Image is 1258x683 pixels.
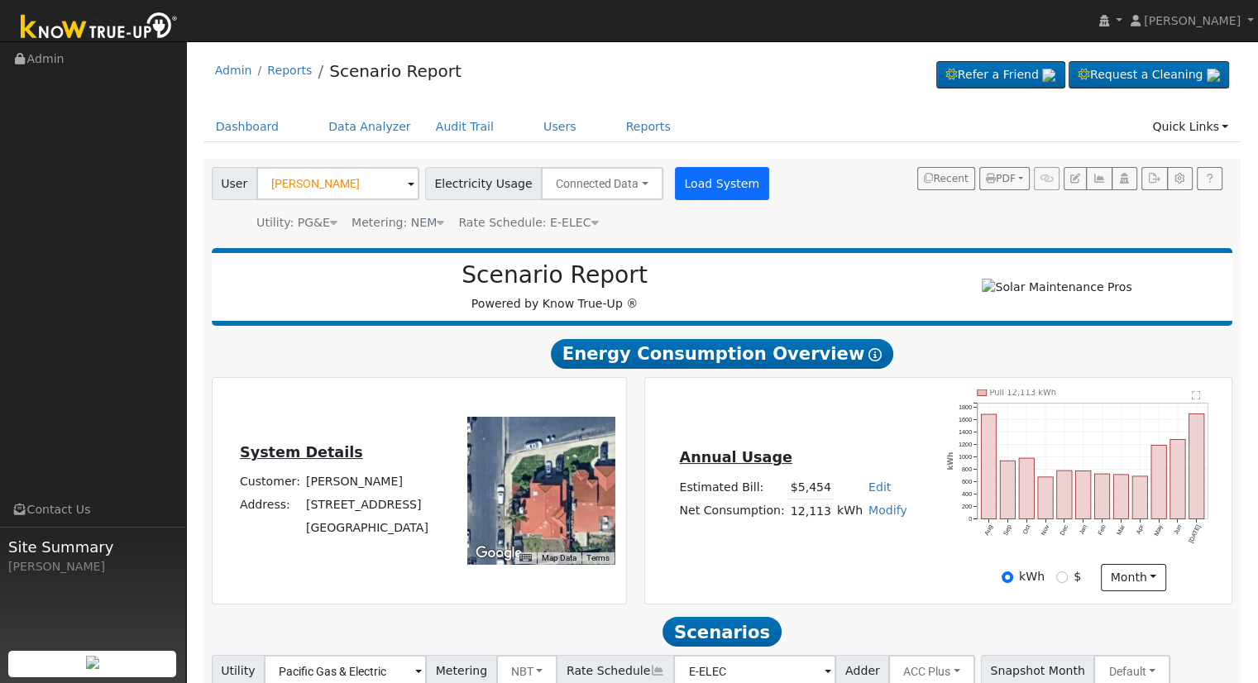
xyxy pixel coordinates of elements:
rect: onclick="" [1000,461,1015,518]
text: 0 [969,515,972,523]
a: Help Link [1197,167,1222,190]
rect: onclick="" [1076,470,1091,518]
text: 600 [962,478,972,485]
text: Apr [1135,523,1146,536]
img: retrieve [1042,69,1055,82]
text: kWh [947,452,955,470]
rect: onclick="" [981,414,996,519]
a: Admin [215,64,252,77]
a: Data Analyzer [316,112,423,142]
text: 800 [962,466,972,473]
a: Refer a Friend [936,61,1065,89]
text: May [1153,523,1165,537]
text: 1200 [959,441,972,448]
div: Metering: NEM [352,214,444,232]
text: 1600 [959,416,972,423]
a: Edit [868,480,891,494]
a: Modify [868,504,907,517]
span: Alias: HE1 [458,216,598,229]
text:  [1192,390,1201,400]
button: Recent [917,167,975,190]
a: Reports [614,112,683,142]
text: Aug [983,523,994,537]
td: [STREET_ADDRESS] [303,494,431,517]
a: Dashboard [203,112,292,142]
text: Mar [1115,523,1126,537]
text: Jan [1078,523,1088,536]
td: Estimated Bill: [677,475,787,499]
span: Electricity Usage [425,167,542,200]
td: Customer: [237,470,303,494]
button: Load System [675,167,769,200]
text: Oct [1021,523,1032,535]
span: PDF [986,173,1016,184]
text: Pull 12,113 kWh [990,388,1057,397]
div: Powered by Know True-Up ® [220,261,890,313]
text: 1800 [959,404,972,411]
text: Nov [1040,523,1051,537]
img: Google [471,542,526,564]
img: retrieve [86,656,99,669]
rect: onclick="" [1095,474,1110,518]
button: month [1101,564,1166,592]
i: Show Help [868,348,882,361]
img: Know True-Up [12,9,186,46]
text: [DATE] [1187,523,1202,544]
td: [PERSON_NAME] [303,470,431,494]
td: [GEOGRAPHIC_DATA] [303,517,431,540]
rect: onclick="" [1038,477,1053,519]
span: User [212,167,257,200]
rect: onclick="" [1113,475,1128,519]
text: 200 [962,503,972,510]
input: Select a User [256,167,419,200]
button: Settings [1167,167,1193,190]
u: Annual Usage [679,449,792,466]
a: Users [531,112,589,142]
span: Site Summary [8,536,177,558]
rect: onclick="" [1019,458,1034,519]
rect: onclick="" [1170,439,1185,518]
text: 400 [962,490,972,498]
input: kWh [1002,571,1013,583]
rect: onclick="" [1132,476,1147,519]
div: Utility: PG&E [256,214,337,232]
td: Net Consumption: [677,499,787,523]
text: Feb [1097,523,1107,536]
rect: onclick="" [1189,413,1204,518]
img: Solar Maintenance Pros [982,279,1131,296]
a: Audit Trail [423,112,506,142]
text: Jun [1172,523,1183,536]
u: System Details [240,444,363,461]
text: Dec [1059,523,1070,537]
button: Edit User [1064,167,1087,190]
a: Terms (opens in new tab) [586,553,610,562]
td: kWh [834,499,865,523]
a: Open this area in Google Maps (opens a new window) [471,542,526,564]
button: Keyboard shortcuts [519,552,531,564]
span: [PERSON_NAME] [1144,14,1241,27]
a: Scenario Report [329,61,462,81]
a: Reports [267,64,312,77]
a: Request a Cleaning [1069,61,1229,89]
button: Login As [1112,167,1137,190]
rect: onclick="" [1057,470,1072,518]
span: Scenarios [662,617,781,647]
td: Address: [237,494,303,517]
text: Sep [1002,523,1013,537]
button: Map Data [542,552,576,564]
img: retrieve [1207,69,1220,82]
h2: Scenario Report [228,261,881,289]
div: [PERSON_NAME] [8,558,177,576]
button: PDF [979,167,1030,190]
rect: onclick="" [1151,445,1166,518]
label: kWh [1019,568,1045,585]
text: 1000 [959,453,972,461]
button: Export Interval Data [1141,167,1167,190]
button: Connected Data [541,167,663,200]
label: $ [1074,568,1081,585]
span: Energy Consumption Overview [551,339,893,369]
text: 1400 [959,428,972,436]
td: $5,454 [787,475,834,499]
td: 12,113 [787,499,834,523]
input: $ [1056,571,1068,583]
